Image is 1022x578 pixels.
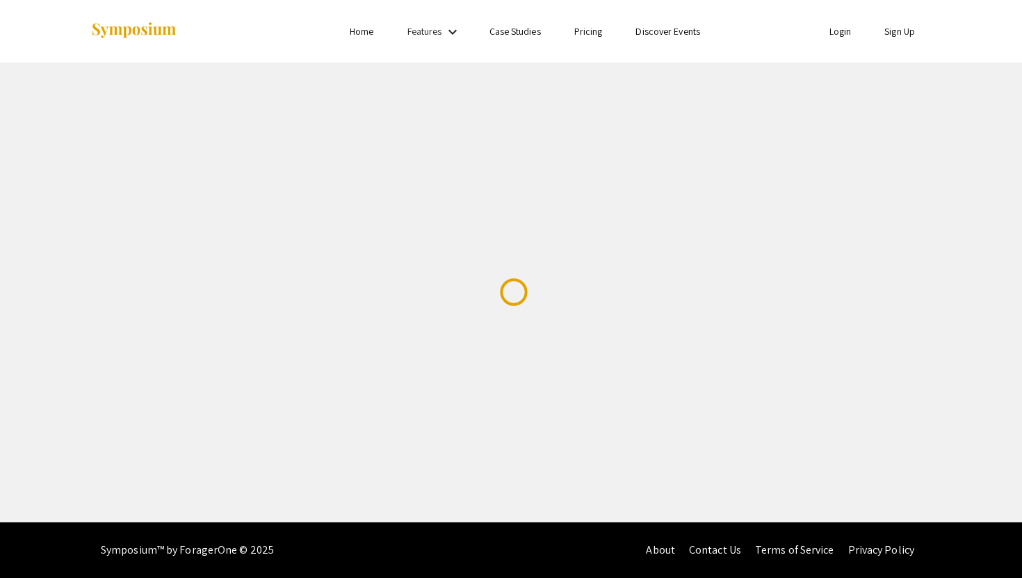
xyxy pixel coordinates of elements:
a: Case Studies [489,25,541,38]
a: Features [407,25,442,38]
a: Terms of Service [755,543,834,557]
a: Home [350,25,373,38]
img: Symposium by ForagerOne [90,22,177,40]
a: Pricing [574,25,603,38]
a: Login [829,25,852,38]
a: Privacy Policy [848,543,914,557]
a: Discover Events [635,25,700,38]
a: About [646,543,675,557]
a: Contact Us [689,543,741,557]
mat-icon: Expand Features list [444,24,461,40]
a: Sign Up [884,25,915,38]
div: Symposium™ by ForagerOne © 2025 [101,522,274,578]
